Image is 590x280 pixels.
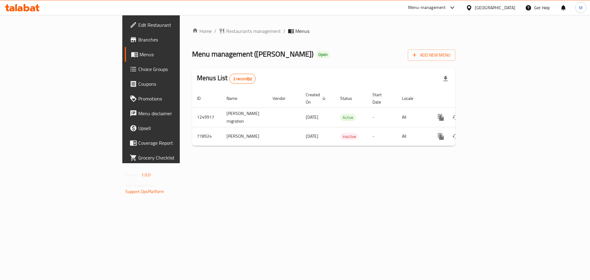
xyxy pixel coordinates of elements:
span: Menu management ( [PERSON_NAME] ) [192,47,313,61]
span: Start Date [372,91,390,106]
span: Vendor [273,95,293,102]
li: / [283,27,285,35]
span: Branches [138,36,216,43]
td: [PERSON_NAME] [222,127,268,146]
button: more [434,110,448,125]
a: Restaurants management [219,27,281,35]
a: Menu disclaimer [125,106,221,121]
span: Coupons [138,80,216,88]
span: Locale [402,95,421,102]
a: Support.OpsPlatform [125,187,164,195]
a: Coverage Report [125,136,221,150]
a: Edit Restaurant [125,18,221,32]
div: [GEOGRAPHIC_DATA] [475,4,515,11]
span: Restaurants management [226,27,281,35]
span: Status [340,95,360,102]
td: All [397,108,429,127]
span: [DATE] [306,113,318,121]
span: M [579,4,583,11]
span: Menus [295,27,309,35]
span: Menus [140,51,216,58]
span: Active [340,114,356,121]
span: Created On [306,91,328,106]
span: 2 record(s) [230,76,256,82]
span: Upsell [138,124,216,132]
table: enhanced table [192,89,498,146]
span: Name [226,95,245,102]
a: Menus [125,47,221,62]
a: Choice Groups [125,62,221,77]
td: All [397,127,429,146]
div: Total records count [229,74,256,84]
td: - [368,108,397,127]
span: ID [197,95,209,102]
button: Change Status [448,110,463,125]
span: [DATE] [306,132,318,140]
div: Export file [438,71,453,86]
span: Grocery Checklist [138,154,216,161]
h2: Menus List [197,73,256,84]
th: Actions [429,89,498,108]
span: Menu disclaimer [138,110,216,117]
td: [PERSON_NAME] migration [222,108,268,127]
a: Upsell [125,121,221,136]
span: Get support on: [125,181,154,189]
button: Change Status [448,129,463,144]
td: - [368,127,397,146]
a: Grocery Checklist [125,150,221,165]
a: Coupons [125,77,221,91]
nav: breadcrumb [192,27,455,35]
span: Version: [125,171,140,179]
span: Add New Menu [413,51,450,59]
span: Coverage Report [138,139,216,147]
span: Inactive [340,133,359,140]
span: 1.0.0 [141,171,151,179]
div: Menu-management [408,4,446,11]
button: more [434,129,448,144]
div: Open [316,51,330,58]
a: Promotions [125,91,221,106]
span: Open [316,52,330,57]
a: Branches [125,32,221,47]
span: Promotions [138,95,216,102]
span: Edit Restaurant [138,21,216,29]
span: Choice Groups [138,65,216,73]
button: Add New Menu [408,49,455,61]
